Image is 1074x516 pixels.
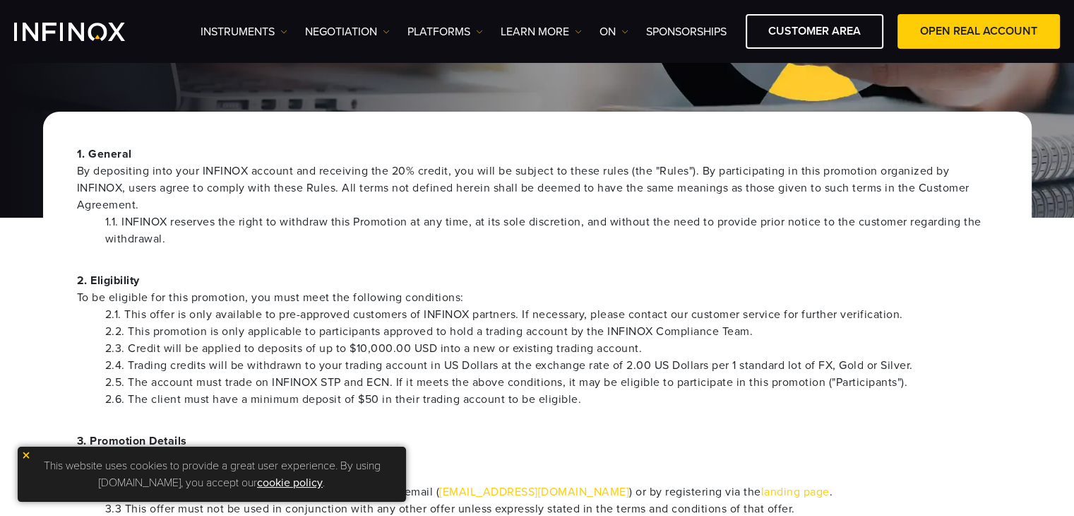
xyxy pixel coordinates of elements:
[105,341,643,356] font: 2.3. Credit will be applied to deposits of up to $10,000.00 USD into a new or existing trading ac...
[768,24,861,38] font: CUSTOMER AREA
[77,291,464,305] font: To be eligible for this promotion, you must meet the following conditions:
[646,25,727,39] font: Sponsorships
[105,375,908,389] font: 2.5. The account must trade on INFINOX STP and ECN. If it meets the above conditions, it may be e...
[105,215,981,246] font: 1.1. INFINOX reserves the right to withdraw this Promotion at any time, at its sole discretion, a...
[77,164,969,212] font: By depositing into your INFINOX account and receiving the 20% credit, you will be subject to thes...
[105,358,913,373] font: 2.4. Trading credits will be withdrawn to your trading account in US Dollars at the exchange rate...
[407,23,483,40] a: PLATFORMS
[599,23,628,40] a: ON
[897,14,1060,49] a: OPEN REAL ACCOUNT
[77,147,132,161] font: 1. General
[323,476,325,490] font: .
[305,23,390,40] a: NEGOTIATION
[305,25,377,39] font: NEGOTIATION
[761,485,830,499] a: landing page
[14,23,158,41] a: INFINOX Logo
[201,25,275,39] font: Instruments
[77,274,140,288] font: 2. Eligibility
[920,24,1037,38] font: OPEN REAL ACCOUNT
[201,23,287,40] a: Instruments
[105,324,753,339] font: 2.2. This promotion is only applicable to participants approved to hold a trading account by the ...
[646,23,727,40] a: Sponsorships
[746,14,883,49] a: CUSTOMER AREA
[105,502,795,516] font: 3.3 This offer must not be used in conjunction with any other offer unless expressly stated in th...
[501,23,582,40] a: Learn more
[407,25,470,39] font: PLATFORMS
[77,434,187,448] font: 3. Promotion Details
[439,485,629,499] a: [EMAIL_ADDRESS][DOMAIN_NAME]
[105,307,903,322] font: 2.1. This offer is only available to pre-approved customers of INFINOX partners. If necessary, pl...
[257,476,323,490] a: cookie policy
[21,450,31,460] img: yellow close icon
[105,392,582,406] font: 2.6. The client must have a minimum deposit of $50 in their trading account to be eligible.
[501,25,569,39] font: Learn more
[44,459,381,490] font: This website uses cookies to provide a great user experience. By using [DOMAIN_NAME], you accept our
[599,25,616,39] font: ON
[830,485,833,499] font: .
[629,485,761,499] font: ) or by registering via the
